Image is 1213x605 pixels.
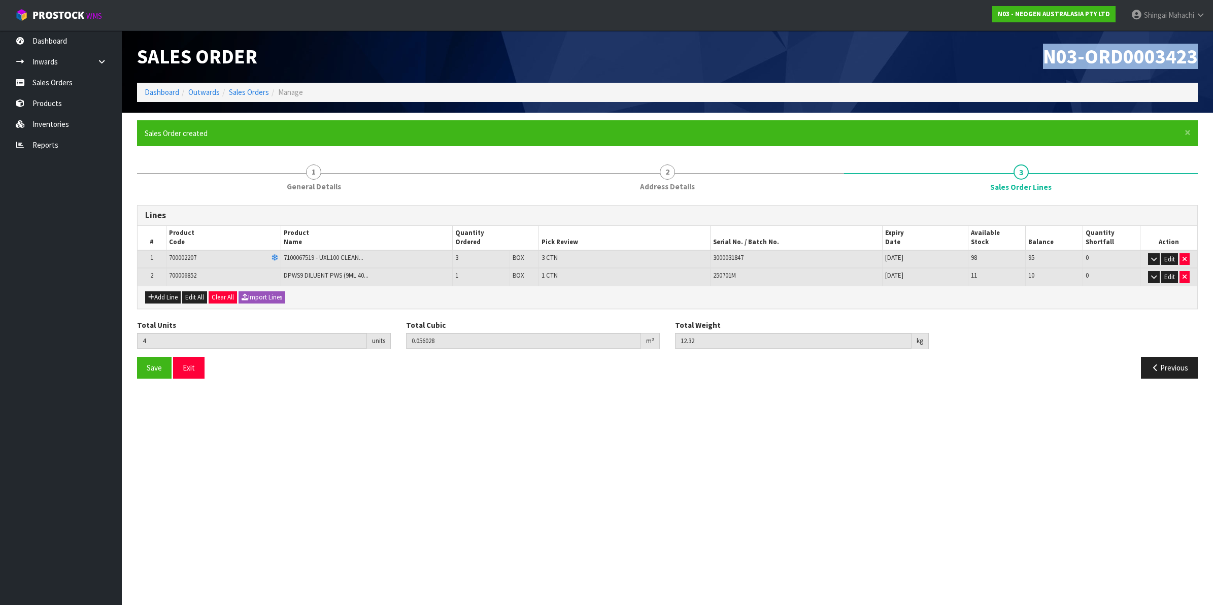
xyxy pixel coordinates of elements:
[455,271,458,280] span: 1
[1028,253,1034,262] span: 95
[182,291,207,304] button: Edit All
[1014,164,1029,180] span: 3
[188,87,220,97] a: Outwards
[229,87,269,97] a: Sales Orders
[513,253,524,262] span: BOX
[1141,357,1198,379] button: Previous
[137,44,257,69] span: Sales Order
[713,253,744,262] span: 3000031847
[711,226,883,250] th: Serial No. / Batch No.
[137,333,367,349] input: Total Units
[287,181,341,192] span: General Details
[998,10,1110,18] strong: N03 - NEOGEN AUSTRALASIA PTY LTD
[1028,271,1034,280] span: 10
[147,363,162,373] span: Save
[455,253,458,262] span: 3
[406,320,446,330] label: Total Cubic
[169,253,196,262] span: 700002207
[173,357,205,379] button: Exit
[971,271,977,280] span: 11
[885,253,903,262] span: [DATE]
[1086,253,1089,262] span: 0
[306,164,321,180] span: 1
[882,226,968,250] th: Expiry Date
[86,11,102,21] small: WMS
[1025,226,1083,250] th: Balance
[542,253,558,262] span: 3 CTN
[367,333,391,349] div: units
[1140,226,1197,250] th: Action
[1161,271,1178,283] button: Edit
[1168,10,1194,20] span: Mahachi
[284,253,363,262] span: 7100067519 - UXL100 CLEAN...
[145,87,179,97] a: Dashboard
[166,226,281,250] th: Product Code
[137,320,176,330] label: Total Units
[32,9,84,22] span: ProStock
[885,271,903,280] span: [DATE]
[675,333,912,349] input: Total Weight
[145,291,181,304] button: Add Line
[150,271,153,280] span: 2
[150,253,153,262] span: 1
[1161,253,1178,265] button: Edit
[278,87,303,97] span: Manage
[272,255,278,261] i: Frozen Goods
[453,226,538,250] th: Quantity Ordered
[239,291,285,304] button: Import Lines
[145,211,1190,220] h3: Lines
[137,197,1198,386] span: Sales Order Lines
[538,226,711,250] th: Pick Review
[169,271,196,280] span: 700006852
[209,291,237,304] button: Clear All
[971,253,977,262] span: 98
[713,271,736,280] span: 250701M
[513,271,524,280] span: BOX
[1144,10,1167,20] span: Shingai
[640,181,695,192] span: Address Details
[912,333,929,349] div: kg
[281,226,453,250] th: Product Name
[1086,271,1089,280] span: 0
[137,357,172,379] button: Save
[406,333,641,349] input: Total Cubic
[990,182,1052,192] span: Sales Order Lines
[968,226,1026,250] th: Available Stock
[138,226,166,250] th: #
[284,271,368,280] span: DPWS9 DILUENT PWS (9ML 40...
[145,128,208,138] span: Sales Order created
[660,164,675,180] span: 2
[1185,125,1191,140] span: ×
[15,9,28,21] img: cube-alt.png
[675,320,721,330] label: Total Weight
[542,271,558,280] span: 1 CTN
[641,333,660,349] div: m³
[1083,226,1140,250] th: Quantity Shortfall
[1043,44,1198,69] span: N03-ORD0003423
